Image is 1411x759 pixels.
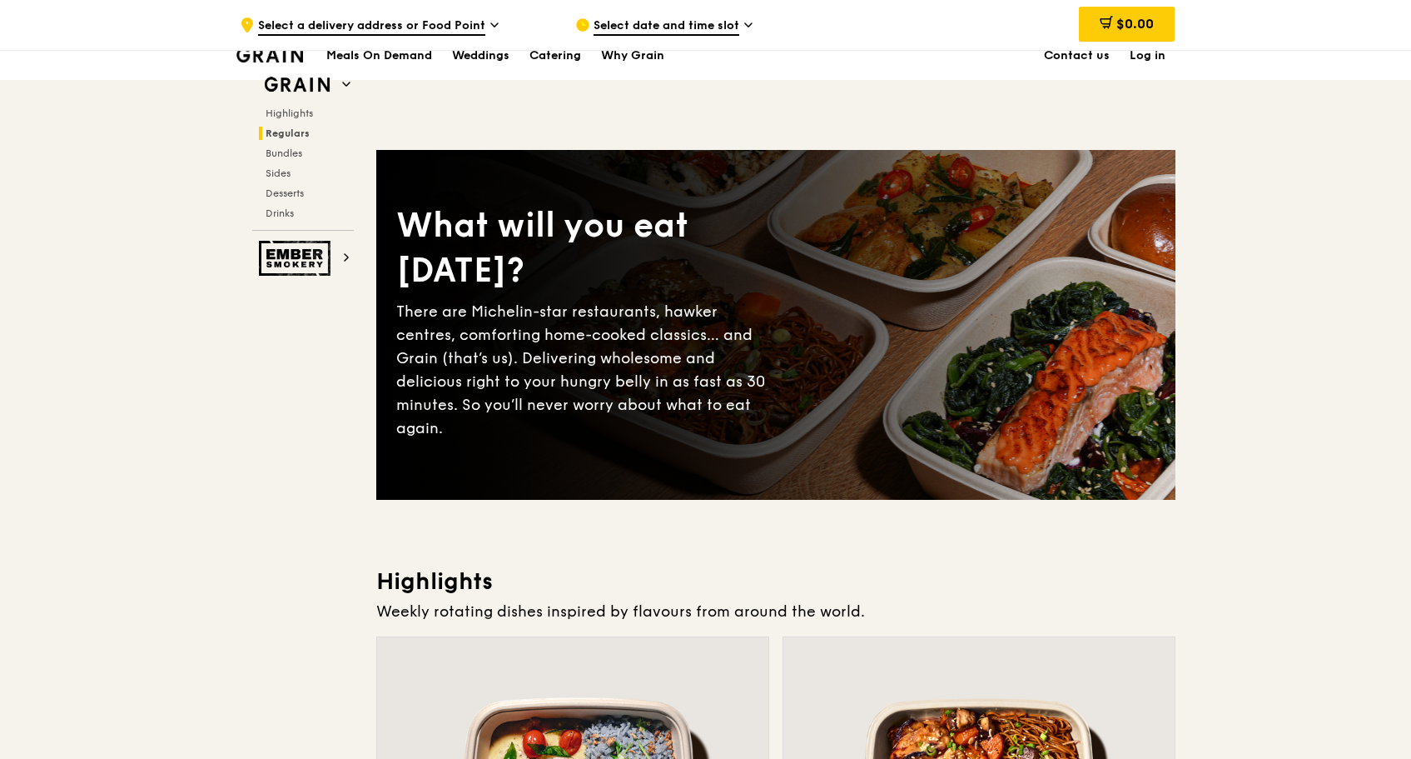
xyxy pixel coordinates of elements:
[266,207,294,219] span: Drinks
[1120,31,1175,81] a: Log in
[396,300,776,440] div: There are Michelin-star restaurants, hawker centres, comforting home-cooked classics… and Grain (...
[258,17,485,36] span: Select a delivery address or Food Point
[1116,16,1154,32] span: $0.00
[266,127,310,139] span: Regulars
[376,567,1175,597] h3: Highlights
[266,147,302,159] span: Bundles
[594,17,739,36] span: Select date and time slot
[442,31,519,81] a: Weddings
[529,31,581,81] div: Catering
[452,31,509,81] div: Weddings
[376,600,1175,623] div: Weekly rotating dishes inspired by flavours from around the world.
[1034,31,1120,81] a: Contact us
[326,47,432,64] h1: Meals On Demand
[259,70,335,100] img: Grain web logo
[591,31,674,81] a: Why Grain
[519,31,591,81] a: Catering
[266,187,304,199] span: Desserts
[266,167,291,179] span: Sides
[396,203,776,293] div: What will you eat [DATE]?
[266,107,313,119] span: Highlights
[601,31,664,81] div: Why Grain
[259,241,335,276] img: Ember Smokery web logo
